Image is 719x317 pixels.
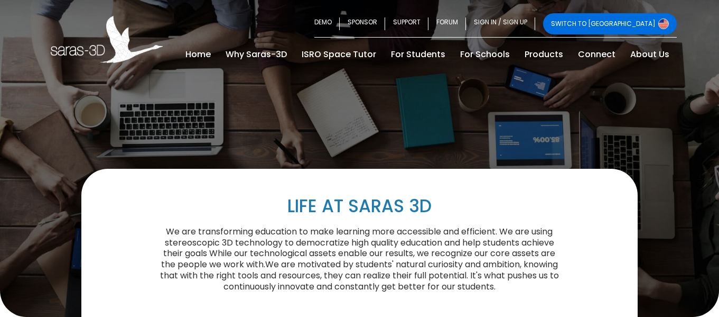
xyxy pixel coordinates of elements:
a: ISRO Space Tutor [294,46,384,63]
img: Saras 3D [51,16,163,63]
p: We are transforming education to make learning more accessible and efficient. We are using stereo... [157,227,561,293]
a: SIGN IN / SIGN UP [466,13,535,34]
a: SPONSOR [340,13,385,34]
a: FORUM [428,13,466,34]
a: Why Saras-3D [218,46,294,63]
a: For Students [384,46,453,63]
a: Products [517,46,571,63]
a: SUPPORT [385,13,428,34]
a: About Us [623,46,677,63]
h1: LIFE AT SARAS 3D [157,195,561,218]
a: SWITCH TO [GEOGRAPHIC_DATA] [543,13,677,34]
img: Switch to USA [658,19,669,29]
a: DEMO [314,13,340,34]
a: For Schools [453,46,517,63]
a: Home [178,46,218,63]
a: Connect [571,46,623,63]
